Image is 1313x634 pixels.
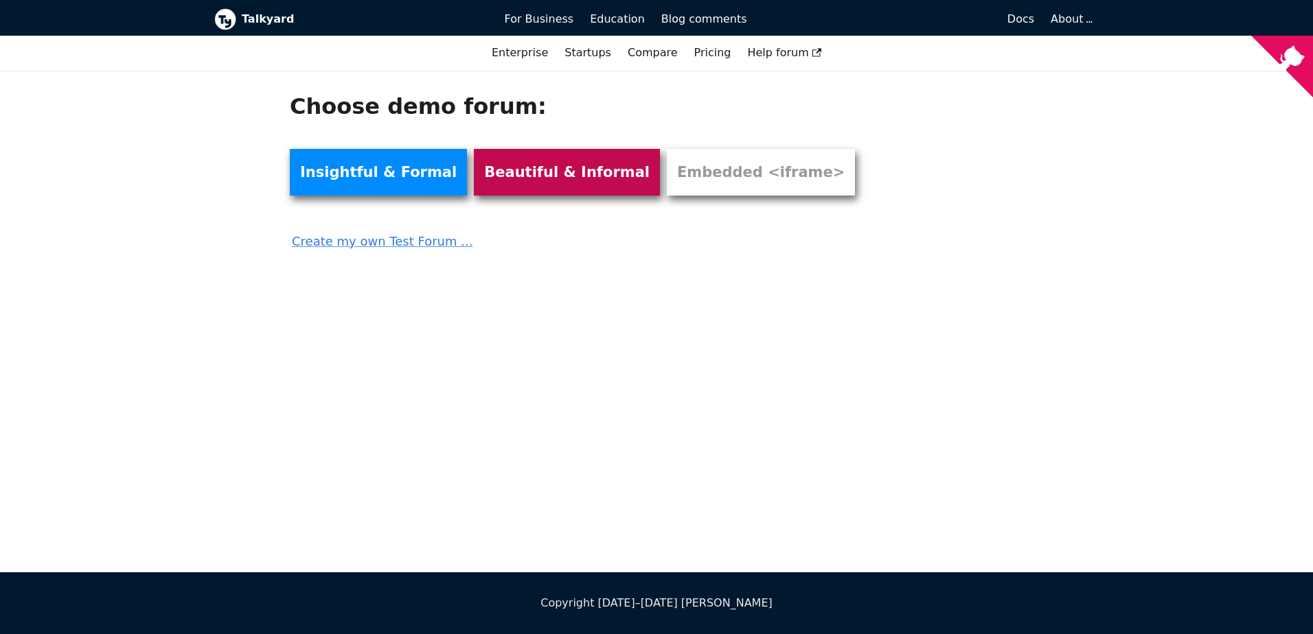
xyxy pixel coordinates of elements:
a: Talkyard logoTalkyard [214,8,486,30]
h1: Choose demo forum: [290,93,872,120]
a: Embedded <iframe> [667,149,855,196]
span: Education [590,12,645,25]
img: Talkyard logo [214,8,236,30]
a: Help forum [739,41,830,64]
a: About [1051,12,1091,25]
a: Insightful & Formal [290,149,467,196]
span: Docs [1007,12,1034,25]
a: Docs [755,8,1043,31]
a: Create my own Test Forum ... [290,222,872,252]
a: Startups [556,41,619,64]
span: Blog comments [661,12,747,25]
a: Beautiful & Informal [474,149,660,196]
span: Help forum [747,46,821,59]
span: For Business [505,12,574,25]
a: Education [582,8,653,31]
a: Pricing [686,41,740,64]
a: Blog comments [653,8,755,31]
b: Talkyard [242,10,486,28]
a: For Business [496,8,582,31]
a: Compare [628,46,678,59]
div: Copyright [DATE]–[DATE] [PERSON_NAME] [214,594,1099,612]
a: Enterprise [483,41,556,64]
